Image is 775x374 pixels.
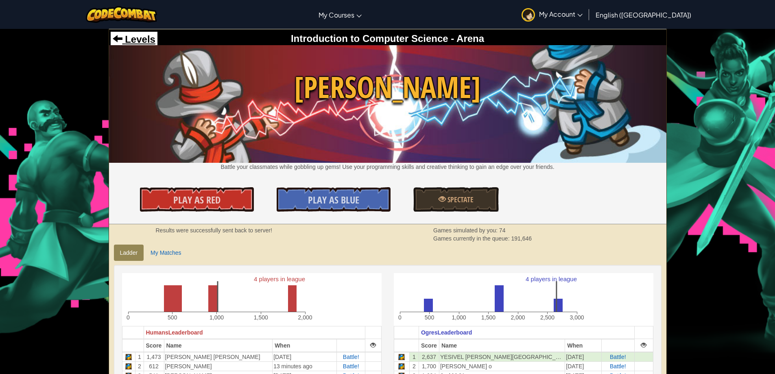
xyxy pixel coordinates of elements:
[398,314,402,321] text: 0
[86,6,157,23] img: CodeCombat logo
[517,2,587,27] a: My Account
[144,245,187,261] a: My Matches
[565,361,601,371] td: [DATE]
[156,227,272,234] strong: Results were successfully sent back to server!
[419,339,439,352] th: Score
[439,352,565,362] td: YESIVEL [PERSON_NAME][GEOGRAPHIC_DATA]
[433,227,499,234] span: Games simulated by you:
[273,352,337,362] td: [DATE]
[424,314,434,321] text: 500
[113,34,155,45] a: Levels
[610,354,626,360] a: Battle!
[127,314,130,321] text: 0
[596,11,691,19] span: English ([GEOGRAPHIC_DATA])
[394,352,409,362] td: Python
[109,163,666,171] p: Battle your classmates while gobbling up gems! Use your programming skills and creative thinking ...
[135,361,144,371] td: 2
[421,329,437,336] span: Ogres
[146,329,168,336] span: Humans
[539,10,583,18] span: My Account
[164,339,273,352] th: Name
[173,193,220,206] span: Play As Red
[570,314,584,321] text: 3,000
[565,339,601,352] th: When
[308,193,359,206] span: Play As Blue
[209,314,223,321] text: 1,000
[114,245,144,261] a: Ladder
[319,11,354,19] span: My Courses
[273,361,337,371] td: 13 minutes ago
[522,8,535,22] img: avatar
[439,339,565,352] th: Name
[122,34,155,45] span: Levels
[135,352,144,362] td: 1
[481,314,495,321] text: 1,500
[433,235,511,242] span: Games currently in the queue:
[291,33,448,44] span: Introduction to Computer Science
[164,361,273,371] td: [PERSON_NAME]
[253,314,268,321] text: 1,500
[144,361,164,371] td: 612
[394,361,409,371] td: Python
[565,352,601,362] td: [DATE]
[437,329,472,336] span: Leaderboard
[511,235,532,242] span: 191,646
[526,276,577,282] text: 4 players in league
[298,314,312,321] text: 2,000
[144,339,164,352] th: Score
[610,363,626,370] a: Battle!
[540,314,554,321] text: 2,500
[273,339,337,352] th: When
[419,352,439,362] td: 2,637
[254,276,305,282] text: 4 players in league
[448,33,484,44] span: - Arena
[499,227,506,234] span: 74
[446,195,474,205] span: Spectate
[409,361,419,371] td: 2
[122,361,135,371] td: Python
[343,354,359,360] a: Battle!
[511,314,525,321] text: 2,000
[109,45,666,162] img: Wakka Maul
[343,363,359,370] a: Battle!
[168,314,177,321] text: 500
[419,361,439,371] td: 1,700
[164,352,273,362] td: [PERSON_NAME] [PERSON_NAME]
[314,4,366,26] a: My Courses
[413,187,499,212] a: Spectate
[592,4,695,26] a: English ([GEOGRAPHIC_DATA])
[168,329,203,336] span: Leaderboard
[109,66,666,108] span: [PERSON_NAME]
[122,352,135,362] td: Python
[439,361,565,371] td: [PERSON_NAME] o
[409,352,419,362] td: 1
[144,352,164,362] td: 1,473
[452,314,466,321] text: 1,000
